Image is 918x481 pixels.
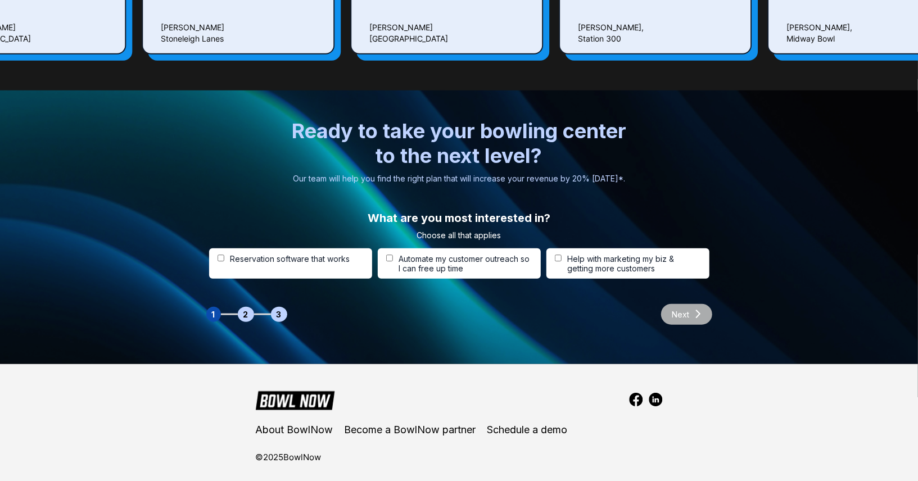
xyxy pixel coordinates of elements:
img: linkedin [649,393,663,407]
span: What are you most interested in? [368,211,550,225]
a: Schedule a demo [487,424,567,435]
div: 1 [206,307,221,322]
a: Become a BowlNow partner [344,424,476,435]
div: [PERSON_NAME], Midway Bowl [786,22,852,44]
span: Our team will help you find the right plan that will increase your revenue by 20% [DATE]*. [293,174,625,183]
div: 2 [238,307,254,322]
a: About BowlNow [255,424,333,435]
div: [PERSON_NAME] [GEOGRAPHIC_DATA] [369,22,448,44]
span: Reservation software that works [230,254,350,264]
span: Automate my customer outreach so I can free up time [399,254,532,273]
div: © 2025 BowlNow [255,450,321,465]
span: Ready to take your bowling center to the next level? [291,119,628,168]
div: [PERSON_NAME] Stoneleigh Lanes [161,22,224,44]
span: Help with marketing my biz & getting more customers [567,254,700,273]
div: 3 [271,307,287,322]
span: Choose all that applies [417,230,501,240]
img: facebook [629,393,643,407]
div: [PERSON_NAME], Station 300 [578,22,644,44]
img: BowlNow Logo [255,389,335,410]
